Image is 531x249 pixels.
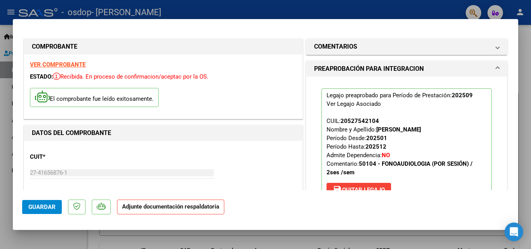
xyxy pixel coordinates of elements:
strong: 202509 [452,92,473,99]
p: Legajo preaprobado para Período de Prestación: [321,88,492,200]
mat-icon: save [333,185,342,194]
div: Open Intercom Messenger [505,223,523,241]
span: Comentario: [327,160,473,176]
p: CUIT [30,153,110,161]
a: VER COMPROBANTE [30,61,86,68]
h1: COMENTARIOS [314,42,357,51]
strong: NO [382,152,390,159]
strong: Adjunte documentación respaldatoria [122,203,219,210]
div: Ver Legajo Asociado [327,100,381,108]
button: Guardar [22,200,62,214]
h1: PREAPROBACIÓN PARA INTEGRACION [314,64,424,74]
strong: DATOS DEL COMPROBANTE [32,129,111,137]
mat-expansion-panel-header: COMENTARIOS [306,39,507,54]
strong: COMPROBANTE [32,43,77,50]
mat-expansion-panel-header: PREAPROBACIÓN PARA INTEGRACION [306,61,507,77]
span: CUIL: Nombre y Apellido: Período Desde: Período Hasta: Admite Dependencia: [327,117,473,176]
span: ESTADO: [30,73,53,80]
strong: 202501 [366,135,387,142]
span: Recibida. En proceso de confirmacion/aceptac por la OS. [53,73,208,80]
button: Quitar Legajo [327,183,391,197]
strong: [PERSON_NAME] [376,126,421,133]
span: Guardar [28,203,56,210]
span: Quitar Legajo [333,186,385,193]
div: PREAPROBACIÓN PARA INTEGRACION [306,77,507,218]
div: 20527542104 [341,117,379,125]
p: El comprobante fue leído exitosamente. [30,88,159,107]
strong: 50104 - FONOAUDIOLOGIA (POR SESIÓN) / 2ses /sem [327,160,473,176]
strong: 202512 [365,143,386,150]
